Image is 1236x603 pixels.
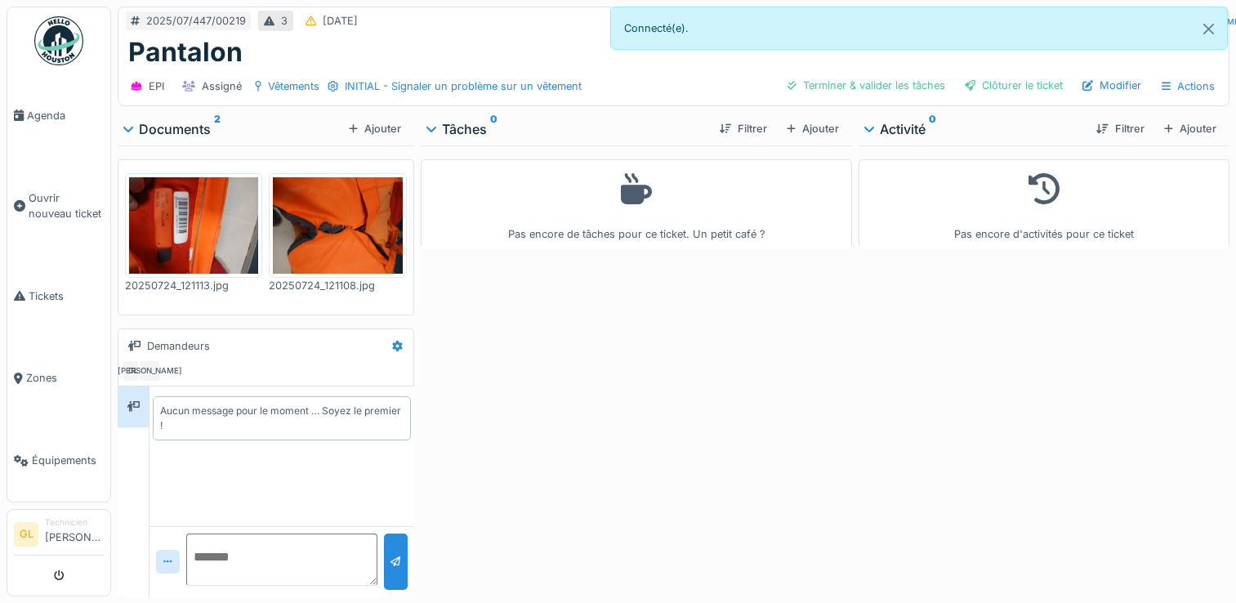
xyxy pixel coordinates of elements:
[29,190,104,221] span: Ouvrir nouveau ticket
[26,370,104,386] span: Zones
[34,16,83,65] img: Badge_color-CXgf-gQk.svg
[45,516,104,552] li: [PERSON_NAME]
[124,119,342,139] div: Documents
[7,157,110,255] a: Ouvrir nouveau ticket
[268,78,319,94] div: Vêtements
[14,516,104,556] a: GL Technicien[PERSON_NAME]
[781,74,952,96] div: Terminer & valider les tâches
[1076,74,1148,96] div: Modifier
[27,108,104,123] span: Agenda
[122,360,145,382] div: GL
[1090,118,1150,140] div: Filtrer
[14,522,38,547] li: GL
[7,74,110,157] a: Agenda
[214,119,221,139] sup: 2
[125,278,262,293] div: 20250724_121113.jpg
[149,78,164,94] div: EPI
[160,404,404,433] div: Aucun message pour le moment … Soyez le premier !
[128,37,243,68] h1: Pantalon
[431,167,841,243] div: Pas encore de tâches pour ce ticket. Un petit café ?
[342,118,408,140] div: Ajouter
[490,119,498,139] sup: 0
[1154,74,1222,98] div: Actions
[269,278,406,293] div: 20250724_121108.jpg
[780,118,846,140] div: Ajouter
[323,13,358,29] div: [DATE]
[138,360,161,382] div: [PERSON_NAME]
[345,78,582,94] div: INITIAL - Signaler un problème sur un vêtement
[273,177,402,275] img: vw4e09syla5ksgg8g3ehigxe7xvh
[1158,118,1223,140] div: Ajouter
[147,338,210,354] div: Demandeurs
[865,119,1083,139] div: Activité
[45,516,104,529] div: Technicien
[146,13,246,29] div: 2025/07/447/00219
[129,177,258,275] img: q31dnr68fvinia3bzqaaksbkpokb
[958,74,1069,96] div: Clôturer le ticket
[281,13,288,29] div: 3
[7,419,110,502] a: Équipements
[929,119,936,139] sup: 0
[7,337,110,420] a: Zones
[713,118,774,140] div: Filtrer
[29,288,104,304] span: Tickets
[427,119,707,139] div: Tâches
[202,78,242,94] div: Assigné
[32,453,104,468] span: Équipements
[610,7,1229,50] div: Connecté(e).
[869,167,1219,243] div: Pas encore d'activités pour ce ticket
[7,255,110,337] a: Tickets
[1190,7,1227,51] button: Close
